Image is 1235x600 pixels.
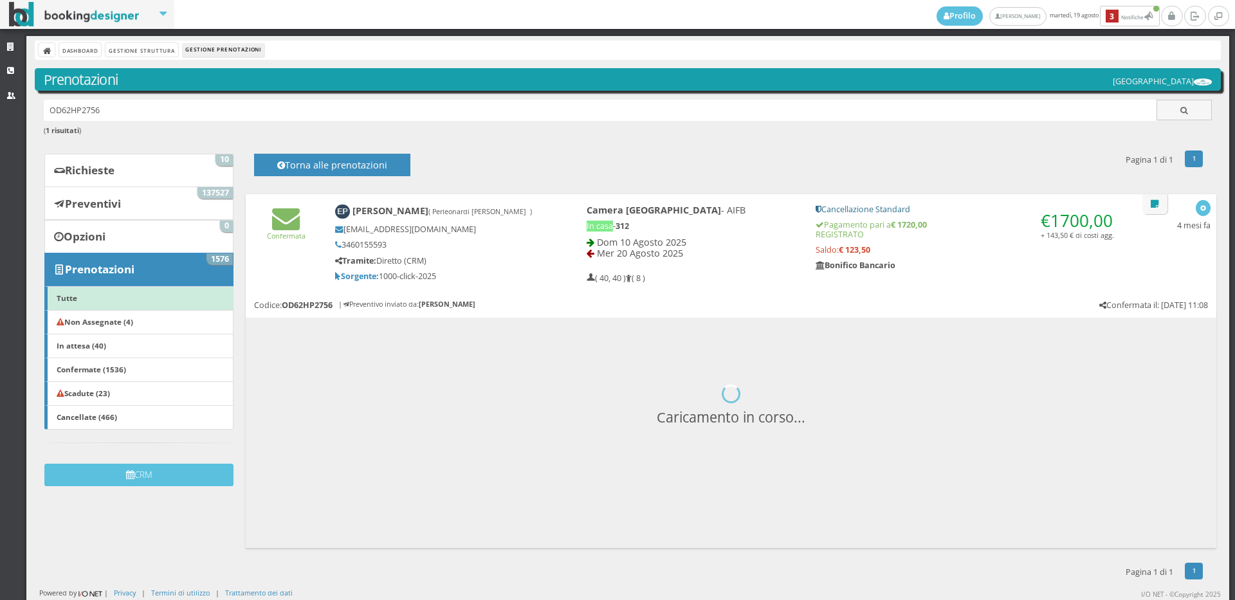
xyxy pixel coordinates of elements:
[1100,6,1160,26] button: 3Notifiche
[44,71,1212,88] h3: Prenotazioni
[215,154,233,166] span: 10
[989,7,1047,26] a: [PERSON_NAME]
[57,293,77,303] b: Tutte
[65,163,114,177] b: Richieste
[197,187,233,199] span: 137527
[254,300,333,310] h5: Codice:
[1185,563,1203,579] a: 1
[616,221,629,232] b: 312
[338,300,475,309] h6: | Preventivo inviato da:
[183,43,264,57] li: Gestione Prenotazioni
[1099,300,1208,310] h5: Confermata il: [DATE] 11:08
[65,262,134,277] b: Prenotazioni
[44,358,233,382] a: Confermate (1536)
[44,127,1212,135] h6: ( )
[39,588,108,599] div: Powered by |
[44,220,233,253] a: Opzioni 0
[44,334,233,358] a: In attesa (40)
[57,412,117,422] b: Cancellate (466)
[57,340,106,350] b: In attesa (40)
[206,253,233,265] span: 1576
[142,588,145,597] div: |
[114,588,136,597] a: Privacy
[587,221,613,232] span: In casa
[816,205,1119,214] h5: Cancellazione Standard
[44,310,233,334] a: Non Assegnate (4)
[335,240,543,250] h5: 3460155593
[1126,567,1173,577] h5: Pagina 1 di 1
[597,247,683,259] span: Mer 20 Agosto 2025
[816,260,895,271] b: Bonifico Bancario
[1126,155,1173,165] h5: Pagina 1 di 1
[587,273,645,283] h5: ( 40, 40 ) ( 8 )
[419,299,475,309] b: [PERSON_NAME]
[44,464,233,486] button: CRM
[587,204,721,216] b: Camera [GEOGRAPHIC_DATA]
[57,364,126,374] b: Confermate (1536)
[816,220,1119,239] h5: Pagamento pari a REGISTRATO
[59,43,101,57] a: Dashboard
[268,159,396,179] h4: Torna alle prenotazioni
[44,253,233,286] a: Prenotazioni 1576
[44,381,233,406] a: Scadute (23)
[1050,209,1113,232] span: 1700,00
[1106,10,1119,23] b: 3
[64,229,105,244] b: Opzioni
[282,300,333,311] b: OD62HP2756
[1177,221,1211,230] h5: 4 mesi fa
[335,255,376,266] b: Tramite:
[46,125,79,135] b: 1 risultati
[1194,78,1212,86] img: ea773b7e7d3611ed9c9d0608f5526cb6.png
[428,206,532,216] small: ( Perleonardi [PERSON_NAME] )
[77,588,104,599] img: ionet_small_logo.png
[220,221,233,232] span: 0
[57,316,133,327] b: Non Assegnate (4)
[335,205,350,219] img: Ennio Perleonardi
[105,43,178,57] a: Gestione Struttura
[335,271,379,282] b: Sorgente:
[44,186,233,220] a: Preventivi 137527
[839,244,870,255] strong: € 123,50
[44,286,233,311] a: Tutte
[352,205,532,217] b: [PERSON_NAME]
[44,154,233,187] a: Richieste 10
[65,196,121,211] b: Preventivi
[1041,230,1114,240] small: + 143,50 € di costi agg.
[1185,150,1203,167] a: 1
[891,219,927,230] strong: € 1720,00
[816,245,1119,255] h5: Saldo:
[151,588,210,597] a: Termini di utilizzo
[44,405,233,430] a: Cancellate (466)
[44,100,1157,121] input: Ricerca cliente - (inserisci il codice, il nome, il cognome, il numero di telefono o la mail)
[335,271,543,281] h5: 1000-click-2025
[215,588,219,597] div: |
[597,236,686,248] span: Dom 10 Agosto 2025
[937,6,1161,26] span: martedì, 19 agosto
[1041,209,1113,232] span: €
[9,2,140,27] img: BookingDesigner.com
[57,388,110,398] b: Scadute (23)
[335,224,543,234] h5: [EMAIL_ADDRESS][DOMAIN_NAME]
[1113,77,1212,86] h5: [GEOGRAPHIC_DATA]
[937,6,983,26] a: Profilo
[335,256,543,266] h5: Diretto (CRM)
[246,409,1216,542] h3: Caricamento in corso...
[254,154,410,176] button: Torna alle prenotazioni
[267,221,306,241] a: Confermata
[587,205,798,215] h4: - AIFB
[225,588,293,597] a: Trattamento dei dati
[587,221,798,231] h5: -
